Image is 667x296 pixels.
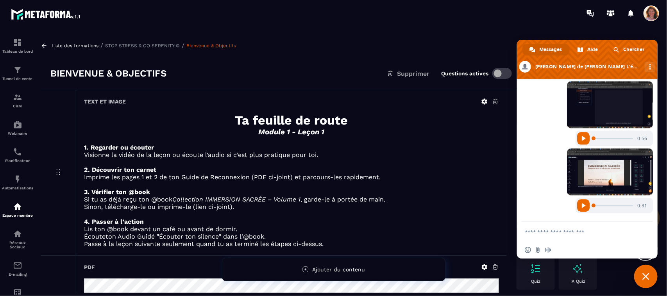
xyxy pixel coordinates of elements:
h6: Text et image [84,98,126,105]
a: Messages [522,44,570,55]
span: / [100,42,103,49]
img: automations [13,175,22,184]
em: Module 1 - Leçon 1 [259,128,325,136]
span: Ajouter du contenu [312,266,365,273]
a: emailemailE-mailing [2,255,33,282]
a: automationsautomationsEspace membre [2,196,33,223]
strong: 3. Vérifier ton @book [84,188,150,196]
p: Passe à la leçon suivante seulement quand tu as terminé les étapes ci-dessus. [84,240,499,248]
p: Réseaux Sociaux [2,241,33,249]
em: Collection IMMERSION SACRÉE – Volume 1 [172,196,300,203]
span: Message audio [545,247,551,253]
a: social-networksocial-networkRéseaux Sociaux [2,223,33,255]
strong: 4. Passer à l’action [84,218,144,225]
a: automationsautomationsAutomatisations [2,169,33,196]
p: Lis ton @book devant un café ou avant de dormir. [84,225,499,233]
a: formationformationCRM [2,87,33,114]
img: arrow-down [517,241,526,251]
a: Aide [570,44,606,55]
p: Tunnel de vente [2,77,33,81]
span: Chercher [623,44,644,55]
p: Planificateur [2,159,33,163]
p: CRM [2,104,33,108]
span: 0:56 [637,135,647,142]
label: Questions actives [441,70,488,77]
p: Visionne la vidéo de la leçon ou écoute l’audio si c’est plus pratique pour toi. [84,151,499,159]
img: automations [13,202,22,211]
p: Écouteton Audio Guidé "Écouter ton silence" dans l'@book. [84,233,499,240]
p: Quiz [531,279,540,284]
span: 0:31 [637,202,647,209]
span: Supprimer [397,70,429,77]
img: automations [13,120,22,129]
strong: 1. Regarder ou écouter [84,144,154,151]
a: automationsautomationsWebinaire [2,114,33,141]
img: formation [13,65,22,75]
a: Liste des formations [52,43,98,48]
img: arrow-down [517,107,526,116]
p: E-mailing [2,272,33,276]
p: Tableau de bord [2,49,33,53]
strong: 2. Découvrir ton carnet [84,166,156,173]
img: text-image no-wra [529,262,542,275]
img: formation [13,93,22,102]
h6: PDF [84,264,95,270]
span: Envoyer un fichier [535,247,541,253]
img: social-network [13,229,22,239]
p: IA Quiz [570,279,585,284]
img: logo [11,7,81,21]
img: formation [13,38,22,47]
a: formationformationTableau de bord [2,32,33,59]
img: email [13,261,22,270]
a: formationformationTunnel de vente [2,59,33,87]
img: text-image [572,262,584,275]
textarea: Entrez votre message... [525,222,634,241]
p: Imprime les pages 1 et 2 de ton Guide de Reconnexion (PDF ci-joint) et parcours-les rapidement. [84,173,499,181]
h3: Bienvenue & Objectifs [50,67,166,80]
span: Insérer un emoji [525,247,531,253]
a: Chercher [606,44,652,55]
span: / [182,42,184,49]
p: Espace membre [2,213,33,218]
p: Webinaire [2,131,33,136]
span: Aide [587,44,598,55]
span: Messages [539,44,562,55]
p: Automatisations [2,186,33,190]
strong: Ta feuille de route [235,113,348,128]
a: STOP STRESS & GO SERENITY © [105,43,180,48]
a: Bienvenue & Objectifs [186,43,236,48]
a: Fermer le chat [634,265,658,288]
p: Sinon, télécharge-le ou imprime-le (lien ci-joint). [84,203,499,210]
p: Si tu as déjà reçu ton @book , garde-le à portée de main. [84,196,499,203]
a: schedulerschedulerPlanificateur [2,141,33,169]
img: scheduler [13,147,22,157]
